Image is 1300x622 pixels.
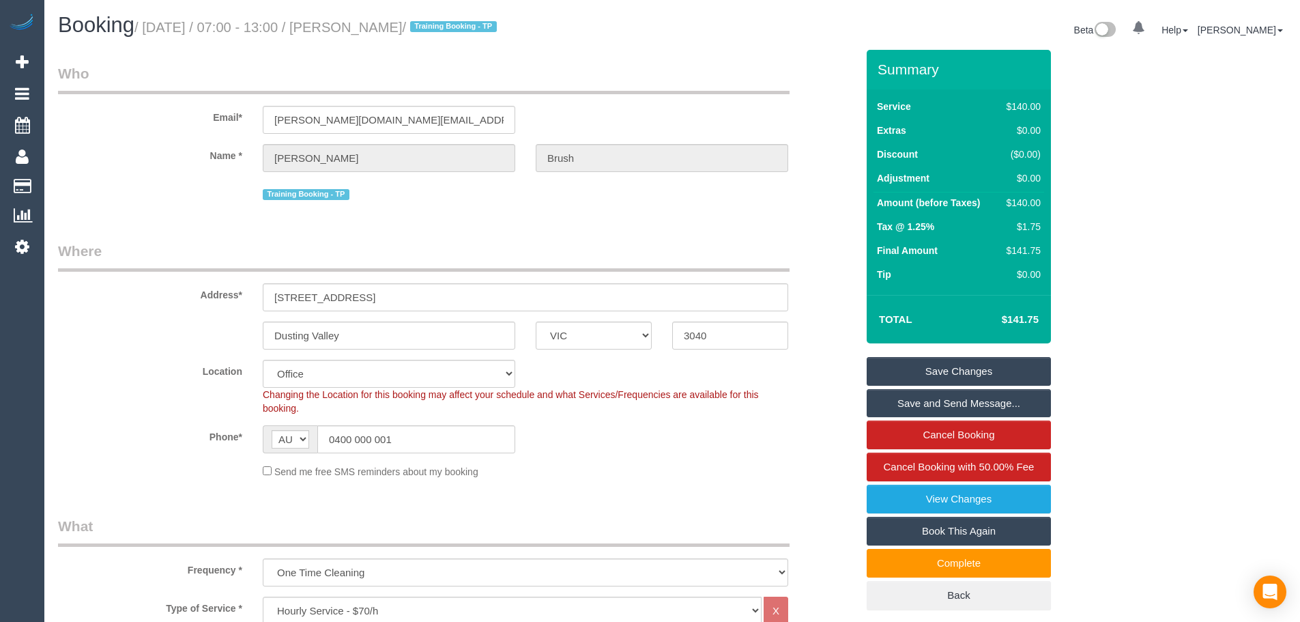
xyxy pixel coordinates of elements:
legend: Who [58,63,790,94]
label: Final Amount [877,244,938,257]
legend: Where [58,241,790,272]
div: $140.00 [1001,196,1041,210]
label: Service [877,100,911,113]
img: Automaid Logo [8,14,35,33]
div: $1.75 [1001,220,1041,234]
div: Open Intercom Messenger [1254,576,1286,608]
img: New interface [1093,22,1116,40]
label: Discount [877,147,918,161]
a: Cancel Booking [867,421,1051,449]
label: Amount (before Taxes) [877,196,980,210]
label: Name * [48,144,252,162]
a: Save and Send Message... [867,389,1051,418]
div: $0.00 [1001,268,1041,281]
div: $0.00 [1001,124,1041,137]
label: Email* [48,106,252,124]
legend: What [58,516,790,547]
label: Address* [48,283,252,302]
strong: Total [879,313,912,325]
label: Type of Service * [48,597,252,615]
a: Help [1161,25,1188,36]
h4: $141.75 [961,314,1039,326]
input: Last Name* [536,144,788,172]
a: Back [867,581,1051,610]
a: Beta [1074,25,1116,36]
input: Suburb* [263,322,515,350]
label: Adjustment [877,171,929,185]
input: Email* [263,106,515,134]
span: Booking [58,13,134,37]
a: [PERSON_NAME] [1198,25,1283,36]
span: Send me free SMS reminders about my booking [274,466,478,477]
div: $140.00 [1001,100,1041,113]
a: Cancel Booking with 50.00% Fee [867,453,1051,481]
label: Phone* [48,425,252,444]
small: / [DATE] / 07:00 - 13:00 / [PERSON_NAME] [134,20,501,35]
a: Book This Again [867,517,1051,546]
div: ($0.00) [1001,147,1041,161]
input: First Name* [263,144,515,172]
div: $0.00 [1001,171,1041,185]
span: Cancel Booking with 50.00% Fee [884,461,1035,472]
a: View Changes [867,485,1051,513]
input: Post Code* [672,322,788,350]
a: Save Changes [867,357,1051,386]
label: Tax @ 1.25% [877,220,934,234]
span: Changing the Location for this booking may affect your schedule and what Services/Frequencies are... [263,389,759,414]
a: Complete [867,549,1051,578]
label: Frequency * [48,559,252,577]
label: Location [48,360,252,378]
div: $141.75 [1001,244,1041,257]
input: Phone* [317,425,515,453]
h3: Summary [878,61,1044,77]
label: Extras [877,124,906,137]
span: Training Booking - TP [263,189,349,200]
label: Tip [877,268,891,281]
